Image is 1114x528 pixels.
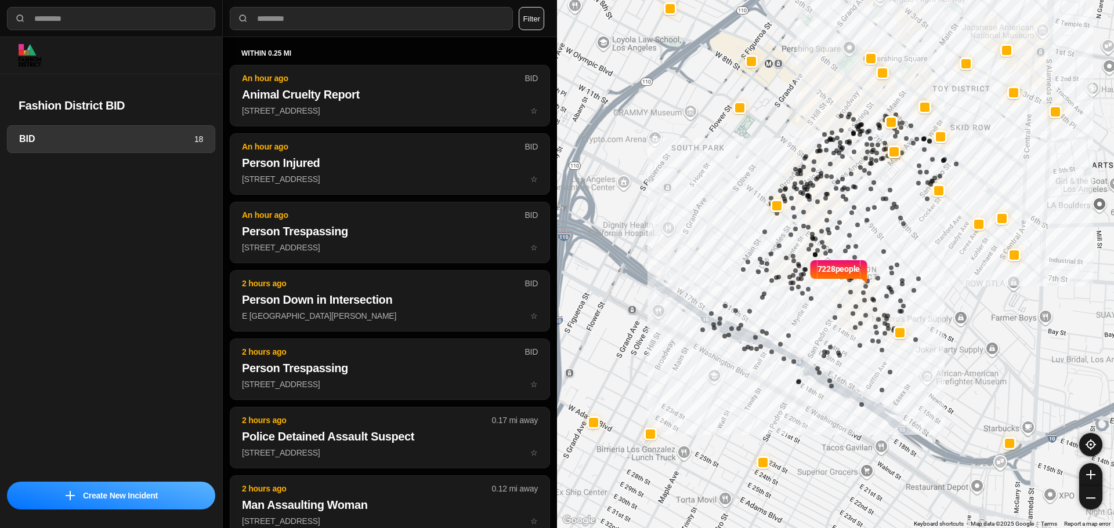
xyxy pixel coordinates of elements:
[530,106,538,115] span: star
[230,105,550,115] a: An hour agoBIDAnimal Cruelty Report[STREET_ADDRESS]star
[194,133,203,145] p: 18
[818,263,860,289] p: 7228 people
[7,482,215,509] button: iconCreate New Incident
[241,49,538,58] h5: within 0.25 mi
[242,223,538,239] h2: Person Trespassing
[230,407,550,468] button: 2 hours ago0.17 mi awayPolice Detained Assault Suspect[STREET_ADDRESS]star
[242,360,538,376] h2: Person Trespassing
[230,65,550,126] button: An hour agoBIDAnimal Cruelty Report[STREET_ADDRESS]star
[242,105,538,116] p: [STREET_ADDRESS]
[230,202,550,263] button: An hour agoBIDPerson Trespassing[STREET_ADDRESS]star
[242,515,538,527] p: [STREET_ADDRESS]
[860,258,869,284] img: notch
[15,13,26,24] img: search
[525,278,538,289] p: BID
[19,97,204,114] h2: Fashion District BID
[242,497,538,513] h2: Man Assaulting Woman
[242,428,538,445] h2: Police Detained Assault Suspect
[230,270,550,332] button: 2 hours agoBIDPerson Down in IntersectionE [GEOGRAPHIC_DATA][PERSON_NAME]star
[237,13,249,24] img: search
[242,414,492,426] p: 2 hours ago
[230,133,550,195] button: An hour agoBIDPerson Injured[STREET_ADDRESS]star
[560,513,598,528] a: Open this area in Google Maps (opens a new window)
[242,242,538,253] p: [STREET_ADDRESS]
[530,448,538,457] span: star
[560,513,598,528] img: Google
[230,338,550,400] button: 2 hours agoBIDPerson Trespassing[STREET_ADDRESS]star
[492,483,538,494] p: 0.12 mi away
[242,209,525,221] p: An hour ago
[914,520,964,528] button: Keyboard shortcuts
[242,173,538,185] p: [STREET_ADDRESS]
[1041,520,1057,527] a: Terms (opens in new tab)
[230,311,550,321] a: 2 hours agoBIDPerson Down in IntersectionE [GEOGRAPHIC_DATA][PERSON_NAME]star
[242,378,538,390] p: [STREET_ADDRESS]
[83,490,158,501] p: Create New Incident
[230,516,550,526] a: 2 hours ago0.12 mi awayMan Assaulting Woman[STREET_ADDRESS]star
[242,310,538,322] p: E [GEOGRAPHIC_DATA][PERSON_NAME]
[530,174,538,184] span: star
[230,379,550,389] a: 2 hours agoBIDPerson Trespassing[STREET_ADDRESS]star
[1086,470,1095,479] img: zoom-in
[1079,433,1102,456] button: recenter
[525,209,538,221] p: BID
[1086,439,1096,450] img: recenter
[242,346,525,358] p: 2 hours ago
[230,242,550,252] a: An hour agoBIDPerson Trespassing[STREET_ADDRESS]star
[530,380,538,389] span: star
[1079,486,1102,509] button: zoom-out
[242,141,525,152] p: An hour ago
[809,258,818,284] img: notch
[66,491,75,500] img: icon
[230,447,550,457] a: 2 hours ago0.17 mi awayPolice Detained Assault Suspect[STREET_ADDRESS]star
[525,346,538,358] p: BID
[492,414,538,426] p: 0.17 mi away
[230,174,550,184] a: An hour agoBIDPerson Injured[STREET_ADDRESS]star
[19,44,41,67] img: logo
[19,132,194,146] h3: BID
[971,520,1034,527] span: Map data ©2025 Google
[242,447,538,458] p: [STREET_ADDRESS]
[1079,463,1102,486] button: zoom-in
[242,483,492,494] p: 2 hours ago
[525,141,538,152] p: BID
[519,7,544,30] button: Filter
[530,516,538,526] span: star
[525,72,538,84] p: BID
[242,72,525,84] p: An hour ago
[7,125,215,153] a: BID18
[242,86,538,103] h2: Animal Cruelty Report
[1064,520,1111,527] a: Report a map error
[242,278,525,289] p: 2 hours ago
[242,155,538,171] h2: Person Injured
[242,292,538,308] h2: Person Down in Intersection
[530,243,538,252] span: star
[530,311,538,321] span: star
[1086,493,1095,502] img: zoom-out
